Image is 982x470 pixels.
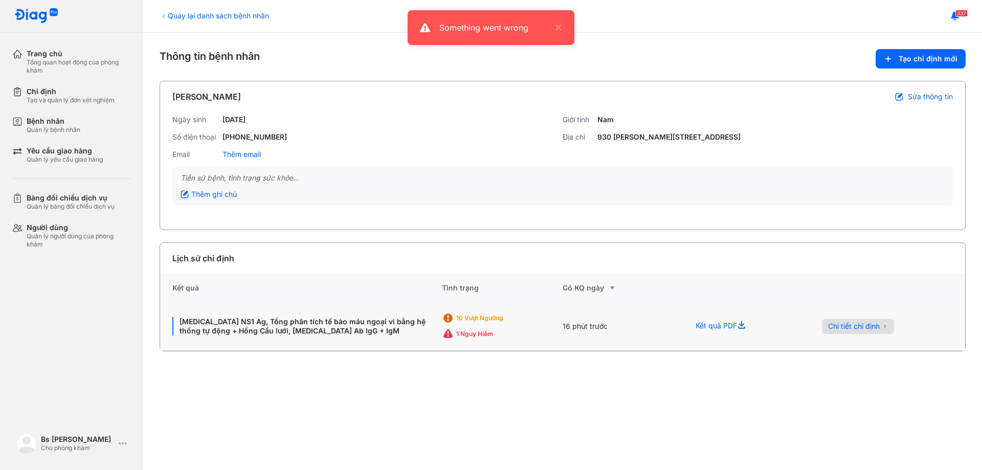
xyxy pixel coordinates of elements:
div: Tiền sử bệnh, tình trạng sức khỏe... [181,173,945,183]
div: Có KQ ngày [563,282,683,294]
div: Thêm email [222,150,261,159]
button: Tạo chỉ định mới [876,49,966,69]
div: 16 phút trước [563,302,683,351]
div: Nam [597,115,614,124]
div: Tổng quan hoạt động của phòng khám [27,58,131,75]
div: Số điện thoại [172,132,218,142]
div: Giới tính [563,115,593,124]
div: Thêm ghi chú [181,190,237,199]
div: Tạo và quản lý đơn xét nghiệm [27,96,115,104]
div: Chỉ định [27,87,115,96]
div: [MEDICAL_DATA] NS1 Ag, Tổng phân tích tế bào máu ngoại vi bằng hệ thống tự động + Hồng Cầu lưới, ... [172,317,430,335]
div: 1 Nguy hiểm [456,330,538,338]
div: Quản lý yêu cầu giao hàng [27,155,103,164]
div: Kết quả [160,274,442,302]
span: Sửa thông tin [908,92,953,101]
img: logo [14,8,58,24]
div: Bs [PERSON_NAME] [41,435,115,444]
button: close [550,21,562,34]
div: Chủ phòng khám [41,444,115,452]
button: Chi tiết chỉ định [822,319,894,334]
div: Yêu cầu giao hàng [27,146,103,155]
div: Quản lý bảng đối chiếu dịch vụ [27,203,115,211]
div: [PERSON_NAME] [172,91,241,103]
span: 337 [955,10,968,17]
span: Chi tiết chỉ định [828,322,880,331]
div: Ngày sinh [172,115,218,124]
div: Quản lý người dùng của phòng khám [27,232,131,249]
div: 930 [PERSON_NAME][STREET_ADDRESS] [597,132,741,142]
span: Tạo chỉ định mới [899,54,957,63]
div: Quay lại danh sách bệnh nhân [160,10,269,21]
div: Lịch sử chỉ định [172,252,234,264]
div: Email [172,150,218,159]
div: Tình trạng [442,274,563,302]
div: 10 Vượt ngưỡng [456,314,538,322]
div: Quản lý bệnh nhân [27,126,80,134]
div: Trang chủ [27,49,131,58]
div: Kết quả PDF [683,302,809,351]
div: Người dùng [27,223,131,232]
div: Bệnh nhân [27,117,80,126]
div: [PHONE_NUMBER] [222,132,287,142]
div: [DATE] [222,115,245,124]
div: Thông tin bệnh nhân [160,49,966,69]
div: Bảng đối chiếu dịch vụ [27,193,115,203]
img: logo [16,433,37,454]
div: Địa chỉ [563,132,593,142]
div: Something went wrong [439,21,550,34]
